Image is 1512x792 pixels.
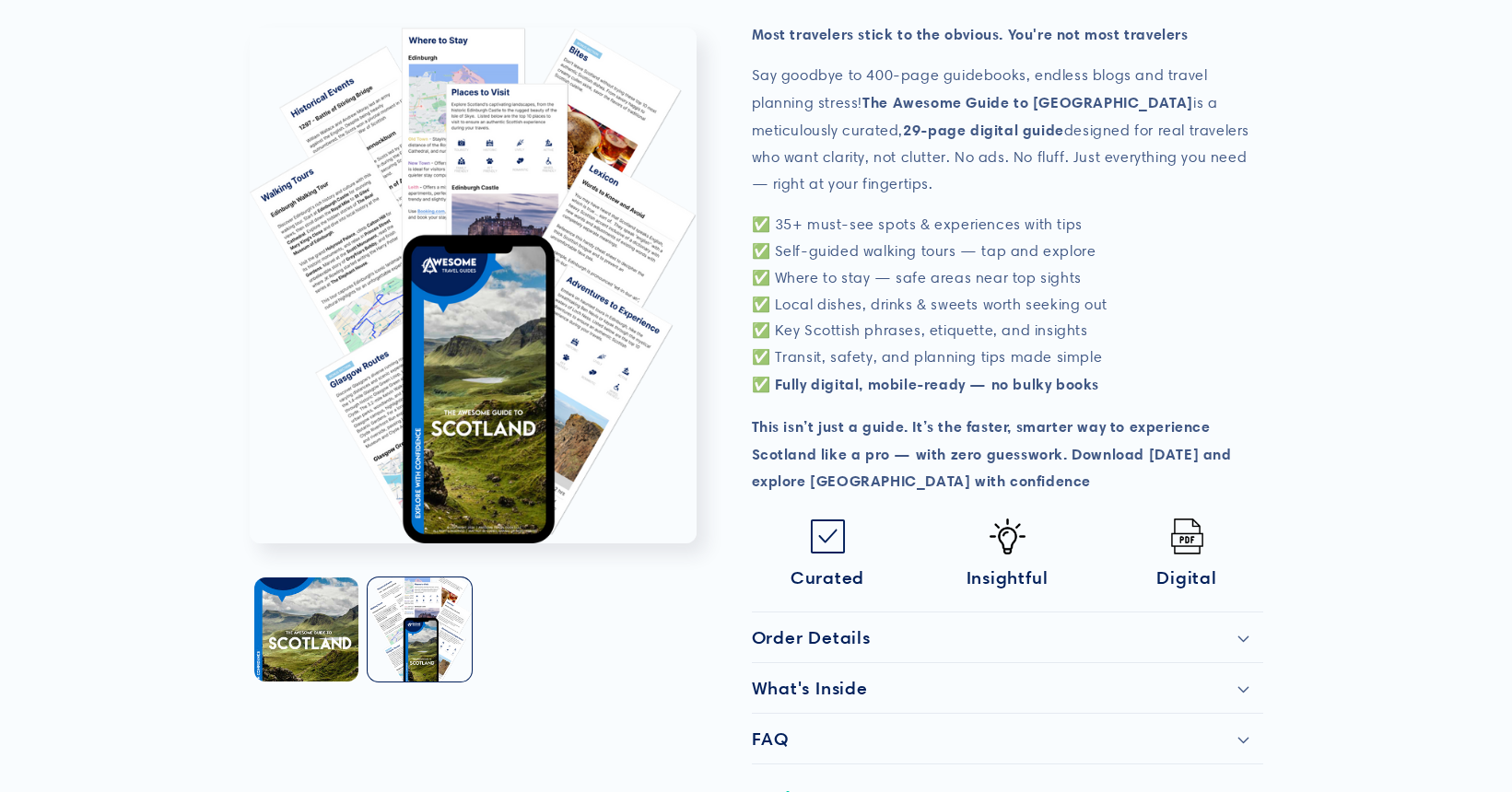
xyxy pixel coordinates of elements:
strong: The Awesome Guide to [GEOGRAPHIC_DATA] [862,93,1193,111]
strong: ✅ Fully digital, mobile-ready — no bulky books [752,375,1100,393]
h2: FAQ [752,728,789,750]
media-gallery: Gallery Viewer [250,28,706,686]
p: Say goodbye to 400-page guidebooks, endless blogs and travel planning stress! is a meticulously c... [752,63,1263,197]
strong: 29-page digital guide [903,121,1064,139]
h2: What's Inside [752,677,868,699]
span: Insightful [967,566,1049,588]
summary: Order Details [752,612,1263,662]
summary: FAQ [752,714,1263,763]
img: Idea-icon.png [990,518,1026,554]
span: Curated [791,566,864,588]
span: Digital [1156,566,1216,588]
button: Load image 2 in gallery view [368,577,472,681]
button: Load image 1 in gallery view [254,577,358,681]
img: Pdf.png [1169,518,1205,554]
strong: Most travelers stick to the obvious. You're not most travelers [752,25,1189,43]
p: ✅ 35+ must-see spots & experiences with tips ✅ Self-guided walking tours — tap and explore ✅ Wher... [752,212,1263,399]
strong: This isn’t just a guide. It’s the faster, smarter way to experience Scotland like a pro — with ze... [752,417,1232,491]
h2: Order Details [752,626,871,648]
summary: What's Inside [752,663,1263,713]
